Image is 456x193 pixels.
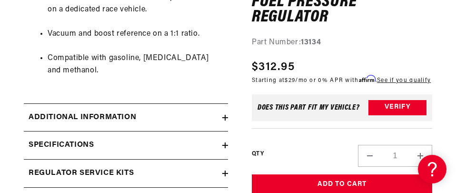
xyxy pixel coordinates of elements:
[252,150,264,158] label: QTY
[377,77,431,83] a: See if you qualify - Learn more about Affirm Financing (opens in modal)
[285,77,295,83] span: $29
[29,112,136,124] h2: Additional information
[48,28,223,41] li: Vacuum and boost reference on a 1:1 ratio.
[24,104,228,132] summary: Additional information
[252,75,431,84] p: Starting at /mo or 0% APR with .
[359,75,376,82] span: Affirm
[29,139,94,152] h2: Specifications
[48,52,223,77] li: Compatible with gasoline, [MEDICAL_DATA] and methanol.
[29,167,134,180] h2: Regulator Service Kits
[252,37,432,49] div: Part Number:
[368,100,426,115] button: Verify
[258,103,360,111] div: Does This part fit My vehicle?
[24,132,228,159] summary: Specifications
[24,160,228,187] summary: Regulator Service Kits
[301,39,321,46] strong: 13134
[252,58,295,75] span: $312.95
